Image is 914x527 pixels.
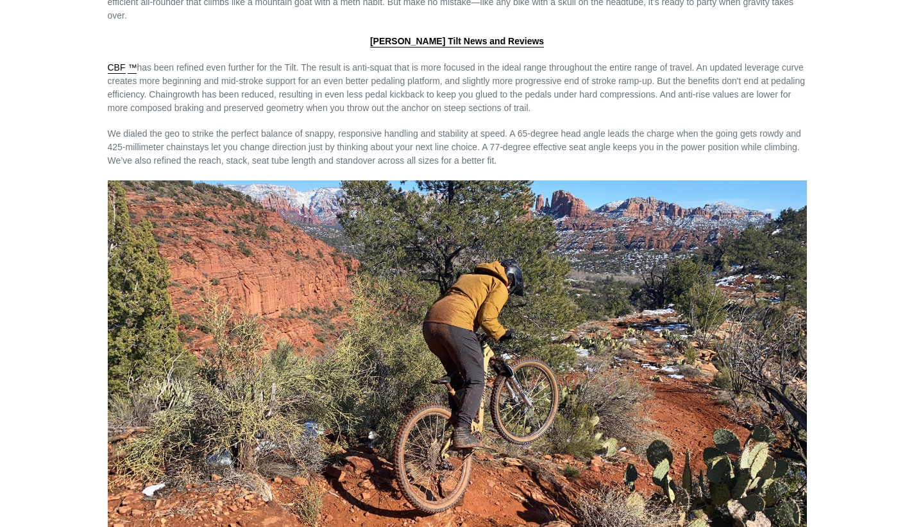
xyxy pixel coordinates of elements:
[370,36,544,46] span: [PERSON_NAME] Tilt News and Reviews
[128,62,137,74] a: ™
[108,128,801,166] span: We dialed the geo to strike the perfect balance of snappy, responsive handling and stability at s...
[108,62,126,74] a: CBF
[108,62,806,113] span: has been refined even further for the Tilt. The result is anti-squat that is more focused in the ...
[370,36,544,48] a: [PERSON_NAME] Tilt News and Reviews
